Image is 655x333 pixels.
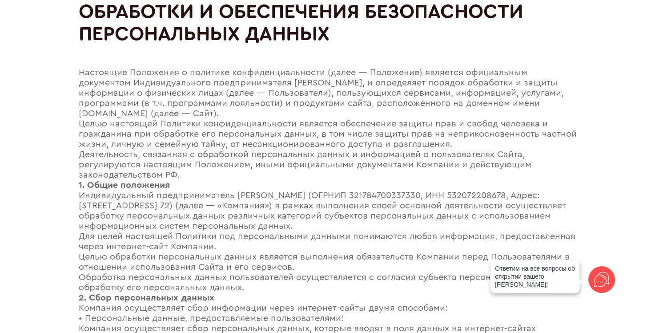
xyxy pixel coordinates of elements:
strong: 2. Сбор персональных данных [79,293,214,302]
div: Компания осуществляет сбор информации через интернет-сайты двумя способами: [79,303,577,313]
div: • Персональные данные, предоставляемые пользователями: [79,313,577,324]
div: Настоящие Положения о политике конфиденциальности (далее — Положение) является официальным докуме... [79,68,577,119]
strong: 1. Общие положения [79,181,170,190]
div: Целью настоящей Политики конфиденциальности является обеспечение защиты прав и свобод человека и ... [79,119,577,150]
div: Деятельность, связанная с обработкой персональных данных и информацией о пользователях Сайта, рег... [79,150,577,180]
div: Целью обработки персональных данных является выполнения обязательств Компании перед Пользователям... [79,252,577,272]
div: Для целей настоящей Политики под персональными данными понимаются любая информация, предоставленн... [79,231,577,252]
div: Обработка персональных данных пользователей осуществляется с согласия субъекта персональных данны... [79,272,577,293]
div: Ответим на все вопросы об открытии вашего [PERSON_NAME]! [490,260,579,293]
div: Индивидуальный предприниматель [PERSON_NAME] (ОГРНИП 321784700337330, ИНН 532072208678, Адрес: [S... [79,191,577,231]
